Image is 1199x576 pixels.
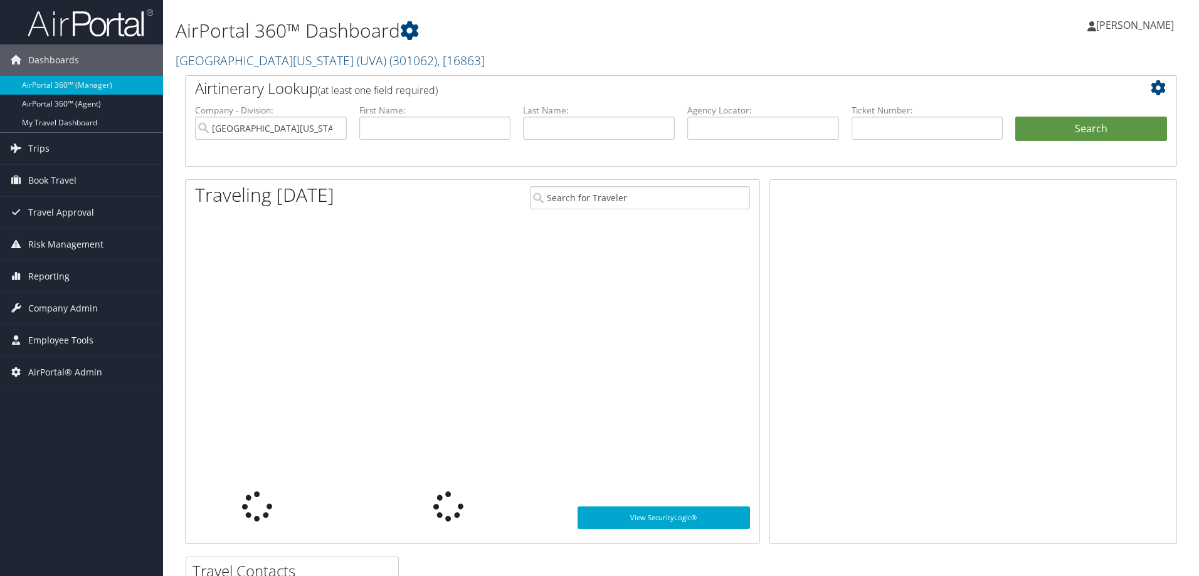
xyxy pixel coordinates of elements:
[28,325,93,356] span: Employee Tools
[1015,117,1167,142] button: Search
[318,83,438,97] span: (at least one field required)
[28,45,79,76] span: Dashboards
[523,104,675,117] label: Last Name:
[28,197,94,228] span: Travel Approval
[28,357,102,388] span: AirPortal® Admin
[389,52,437,69] span: ( 301062 )
[28,229,103,260] span: Risk Management
[195,104,347,117] label: Company - Division:
[578,506,750,529] a: View SecurityLogic®
[1087,6,1186,44] a: [PERSON_NAME]
[530,186,750,209] input: Search for Traveler
[852,104,1003,117] label: Ticket Number:
[28,133,50,164] span: Trips
[195,182,334,208] h1: Traveling [DATE]
[437,52,485,69] span: , [ 16863 ]
[687,104,839,117] label: Agency Locator:
[176,18,850,44] h1: AirPortal 360™ Dashboard
[28,165,77,196] span: Book Travel
[28,8,153,38] img: airportal-logo.png
[195,78,1084,99] h2: Airtinerary Lookup
[1096,18,1174,32] span: [PERSON_NAME]
[176,52,485,69] a: [GEOGRAPHIC_DATA][US_STATE] (UVA)
[28,293,98,324] span: Company Admin
[359,104,511,117] label: First Name:
[28,261,70,292] span: Reporting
